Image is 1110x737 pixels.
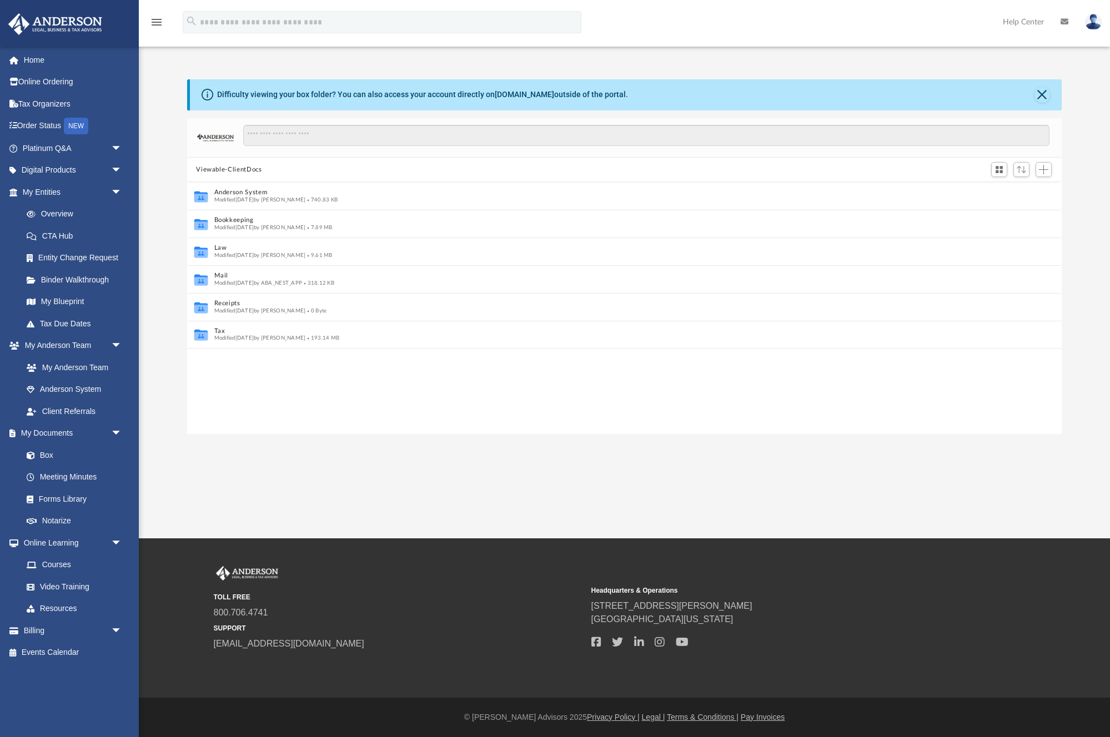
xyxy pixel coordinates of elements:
[214,623,584,633] small: SUPPORT
[64,118,88,134] div: NEW
[111,532,133,554] span: arrow_drop_down
[111,159,133,182] span: arrow_drop_down
[16,225,139,247] a: CTA Hub
[139,711,1110,723] div: © [PERSON_NAME] Advisors 2025
[306,225,333,230] span: 7.89 MB
[214,217,1019,224] button: Bookkeeping
[16,247,139,269] a: Entity Change Request
[214,197,306,203] span: Modified [DATE] by [PERSON_NAME]
[214,272,1019,280] button: Mail
[495,90,554,99] a: [DOMAIN_NAME]
[214,300,1019,307] button: Receipts
[8,619,139,642] a: Billingarrow_drop_down
[214,253,306,258] span: Modified [DATE] by [PERSON_NAME]
[214,608,268,617] a: 800.706.4741
[8,93,139,115] a: Tax Organizers
[591,614,734,624] a: [GEOGRAPHIC_DATA][US_STATE]
[214,566,280,580] img: Anderson Advisors Platinum Portal
[196,165,262,175] button: Viewable-ClientDocs
[185,15,198,27] i: search
[16,576,128,598] a: Video Training
[8,181,139,203] a: My Entitiesarrow_drop_down
[587,713,640,721] a: Privacy Policy |
[16,400,133,422] a: Client Referrals
[214,245,1019,252] button: Law
[306,197,338,203] span: 740.83 KB
[214,335,306,341] span: Modified [DATE] by [PERSON_NAME]
[591,601,752,610] a: [STREET_ADDRESS][PERSON_NAME]
[303,280,335,286] span: 318.12 KB
[8,532,133,554] a: Online Learningarrow_drop_down
[16,312,139,335] a: Tax Due Dates
[1085,14,1102,30] img: User Pic
[1013,162,1030,177] button: Sort
[16,488,128,510] a: Forms Library
[8,422,133,445] a: My Documentsarrow_drop_down
[8,49,139,71] a: Home
[16,356,128,378] a: My Anderson Team
[16,466,133,488] a: Meeting Minutes
[16,510,133,532] a: Notarize
[214,225,306,230] span: Modified [DATE] by [PERSON_NAME]
[150,21,163,29] a: menu
[642,713,665,721] a: Legal |
[591,585,961,595] small: Headquarters & Operations
[243,125,1049,146] input: Search files and folders
[1036,162,1052,178] button: Add
[16,378,133,401] a: Anderson System
[111,422,133,445] span: arrow_drop_down
[667,713,739,721] a: Terms & Conditions |
[214,189,1019,196] button: Anderson System
[217,89,628,100] div: Difficulty viewing your box folder? You can also access your account directly on outside of the p...
[111,619,133,642] span: arrow_drop_down
[214,592,584,602] small: TOLL FREE
[306,335,340,341] span: 193.14 MB
[214,639,364,648] a: [EMAIL_ADDRESS][DOMAIN_NAME]
[111,137,133,160] span: arrow_drop_down
[5,13,106,35] img: Anderson Advisors Platinum Portal
[8,137,139,159] a: Platinum Q&Aarrow_drop_down
[111,181,133,204] span: arrow_drop_down
[111,335,133,357] span: arrow_drop_down
[1034,87,1050,103] button: Close
[214,327,1019,335] button: Tax
[8,71,139,93] a: Online Ordering
[8,159,139,181] a: Digital Productsarrow_drop_down
[16,598,133,620] a: Resources
[8,335,133,357] a: My Anderson Teamarrow_drop_down
[16,269,139,291] a: Binder Walkthrough
[214,308,306,314] span: Modified [DATE] by [PERSON_NAME]
[16,444,128,466] a: Box
[214,280,303,286] span: Modified [DATE] by ABA_NEST_APP
[8,115,139,138] a: Order StatusNEW
[16,291,133,313] a: My Blueprint
[8,642,139,664] a: Events Calendar
[150,16,163,29] i: menu
[16,203,139,225] a: Overview
[306,308,327,314] span: 0 Byte
[991,162,1008,178] button: Switch to Grid View
[16,554,133,576] a: Courses
[187,182,1061,434] div: grid
[306,253,333,258] span: 9.61 MB
[741,713,785,721] a: Pay Invoices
